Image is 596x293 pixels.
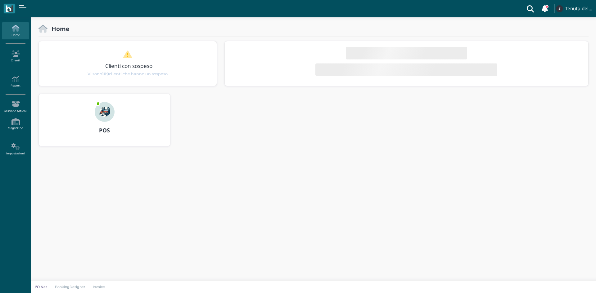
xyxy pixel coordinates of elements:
iframe: Help widget launcher [552,274,591,288]
a: Clienti [2,48,29,65]
img: ... [556,5,563,12]
a: Report [2,73,29,90]
div: 1 / 1 [39,41,217,86]
a: Gestione Articoli [2,98,29,115]
span: Vi sono clienti che hanno un sospeso [88,71,168,77]
a: Home [2,22,29,39]
h3: Clienti con sospeso [52,63,206,69]
h4: Tenuta del Barco [565,6,592,11]
a: Impostazioni [2,141,29,158]
b: POS [99,127,110,134]
img: logo [6,5,13,12]
img: ... [95,102,115,122]
a: ... Tenuta del Barco [555,1,592,16]
h2: Home [47,25,69,32]
b: 109 [102,72,109,76]
a: Magazzino [2,116,29,133]
a: Clienti con sospeso Vi sono109clienti che hanno un sospeso [51,50,205,77]
a: ... POS [38,94,170,154]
